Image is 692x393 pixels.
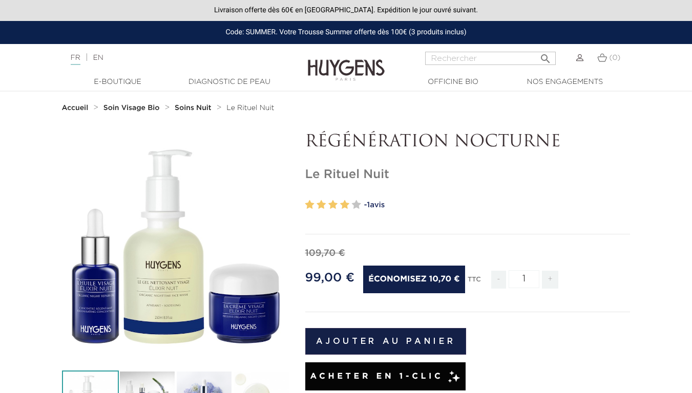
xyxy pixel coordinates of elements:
[340,198,349,212] label: 4
[491,271,506,289] span: -
[305,167,631,182] h1: Le Rituel Nuit
[539,50,552,62] i: 
[367,201,370,209] span: 1
[305,328,467,355] button: Ajouter au panier
[402,77,505,88] a: Officine Bio
[178,77,281,88] a: Diagnostic de peau
[62,104,91,112] a: Accueil
[226,104,274,112] a: Le Rituel Nuit
[352,198,361,212] label: 5
[62,104,89,112] strong: Accueil
[542,271,558,289] span: +
[67,77,169,88] a: E-Boutique
[71,54,80,65] a: FR
[305,272,354,284] span: 99,00 €
[305,249,345,258] span: 109,70 €
[363,266,465,293] span: Économisez 10,70 €
[609,54,620,61] span: (0)
[103,104,162,112] a: Soin Visage Bio
[103,104,160,112] strong: Soin Visage Bio
[175,104,212,112] strong: Soins Nuit
[226,104,274,112] span: Le Rituel Nuit
[425,52,556,65] input: Rechercher
[317,198,326,212] label: 2
[514,77,616,88] a: Nos engagements
[509,270,539,288] input: Quantité
[305,198,314,212] label: 1
[308,43,385,82] img: Huygens
[175,104,214,112] a: Soins Nuit
[468,269,481,296] div: TTC
[328,198,338,212] label: 3
[305,133,631,152] p: RÉGÉNÉRATION NOCTURNE
[364,198,631,213] a: -1avis
[66,52,281,64] div: |
[536,49,555,62] button: 
[93,54,103,61] a: EN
